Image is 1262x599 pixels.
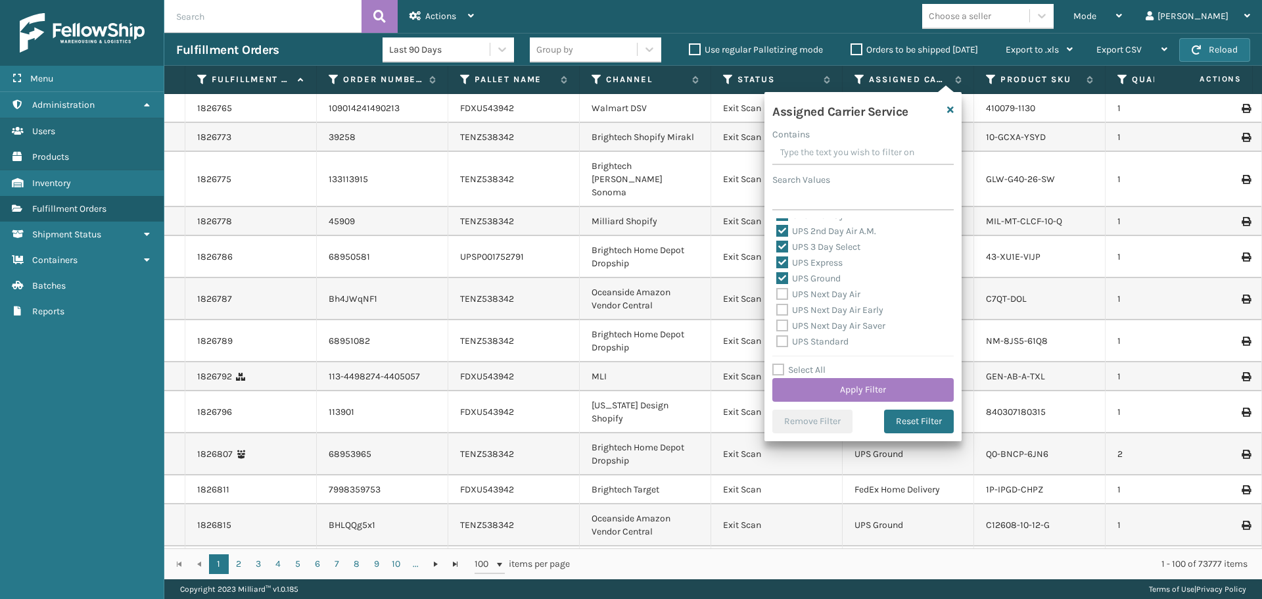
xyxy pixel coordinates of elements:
[711,433,843,475] td: Exit Scan
[197,173,231,186] a: 1826775
[689,44,823,55] label: Use regular Palletizing mode
[580,546,711,575] td: LifePro SellerCloud
[711,152,843,207] td: Exit Scan
[32,151,69,162] span: Products
[448,152,580,207] td: TENZ538342
[317,123,448,152] td: 39258
[248,554,268,574] a: 3
[1006,44,1059,55] span: Export to .xls
[580,320,711,362] td: Brightech Home Depot Dropship
[711,123,843,152] td: Exit Scan
[406,554,426,574] a: ...
[1106,152,1237,207] td: 1
[772,128,810,141] label: Contains
[317,504,448,546] td: BHLQQg5x1
[448,546,580,575] td: TENZ538342
[776,320,885,331] label: UPS Next Day Air Saver
[20,13,145,53] img: logo
[197,335,233,348] a: 1826789
[197,483,229,496] a: 1826811
[580,152,711,207] td: Brightech [PERSON_NAME] Sonoma
[1196,585,1246,594] a: Privacy Policy
[308,554,327,574] a: 6
[448,320,580,362] td: TENZ538342
[1132,74,1211,85] label: Quantity
[711,320,843,362] td: Exit Scan
[448,362,580,391] td: FDXU543942
[197,370,232,383] a: 1826792
[1242,372,1250,381] i: Print Label
[711,94,843,123] td: Exit Scan
[580,236,711,278] td: Brightech Home Depot Dropship
[448,391,580,433] td: FDXU543942
[1106,207,1237,236] td: 1
[425,11,456,22] span: Actions
[448,236,580,278] td: UPSP001752791
[1106,391,1237,433] td: 1
[1179,38,1250,62] button: Reload
[1149,585,1194,594] a: Terms of Use
[448,207,580,236] td: TENZ538342
[317,207,448,236] td: 45909
[1073,11,1096,22] span: Mode
[448,278,580,320] td: TENZ538342
[1106,433,1237,475] td: 2
[197,102,232,115] a: 1826765
[606,74,686,85] label: Channel
[343,74,423,85] label: Order Number
[711,475,843,504] td: Exit Scan
[588,558,1248,571] div: 1 - 100 of 73777 items
[367,554,386,574] a: 9
[1242,175,1250,184] i: Print Label
[1242,104,1250,113] i: Print Label
[711,207,843,236] td: Exit Scan
[197,293,232,306] a: 1826787
[843,475,974,504] td: FedEx Home Delivery
[317,475,448,504] td: 7998359753
[1106,546,1237,575] td: 1
[711,391,843,433] td: Exit Scan
[986,251,1040,262] a: 43-XU1E-VIJP
[580,207,711,236] td: Milliard Shopify
[1106,94,1237,123] td: 1
[851,44,978,55] label: Orders to be shipped [DATE]
[1242,133,1250,142] i: Print Label
[475,74,554,85] label: Pallet Name
[32,203,106,214] span: Fulfillment Orders
[197,406,232,419] a: 1826796
[776,241,860,252] label: UPS 3 Day Select
[772,364,826,375] label: Select All
[776,226,876,237] label: UPS 2nd Day Air A.M.
[317,152,448,207] td: 133113915
[389,43,491,57] div: Last 90 Days
[448,475,580,504] td: FDXU543942
[317,278,448,320] td: Bh4JWqNF1
[197,251,233,264] a: 1826786
[1106,504,1237,546] td: 1
[32,254,78,266] span: Containers
[1106,320,1237,362] td: 1
[772,378,954,402] button: Apply Filter
[986,293,1027,304] a: C7QT-DOL
[986,335,1048,347] a: NM-8JS5-61Q8
[580,391,711,433] td: [US_STATE] Design Shopify
[986,371,1045,382] a: GEN-AB-A-TXL
[1242,521,1250,530] i: Print Label
[843,546,974,575] td: UPS Ground
[448,433,580,475] td: TENZ538342
[1106,123,1237,152] td: 1
[843,504,974,546] td: UPS Ground
[986,216,1062,227] a: MIL-MT-CLCF-10-Q
[776,289,860,300] label: UPS Next Day Air
[1000,74,1080,85] label: Product SKU
[448,504,580,546] td: TENZ538342
[711,546,843,575] td: Exit Scan
[268,554,288,574] a: 4
[448,123,580,152] td: TENZ538342
[317,320,448,362] td: 68951082
[197,131,231,144] a: 1826773
[1242,450,1250,459] i: Print Label
[580,362,711,391] td: MLI
[317,362,448,391] td: 113-4498274-4405057
[929,9,991,23] div: Choose a seller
